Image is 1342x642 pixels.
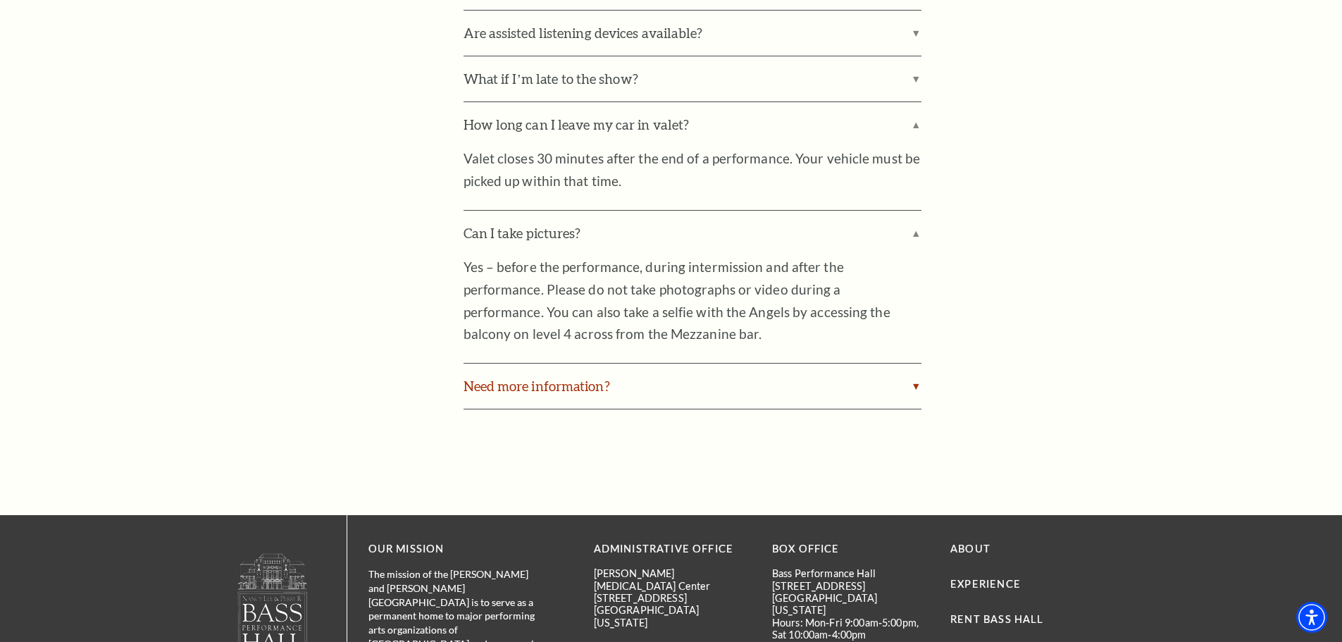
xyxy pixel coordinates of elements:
p: [GEOGRAPHIC_DATA][US_STATE] [594,604,751,629]
a: Rent Bass Hall [950,613,1043,625]
p: Administrative Office [594,541,751,558]
p: [STREET_ADDRESS] [594,592,751,604]
p: BOX OFFICE [772,541,929,558]
a: About [950,543,990,555]
a: Experience [950,578,1021,590]
p: Yes – before the performance, during intermission and after the performance. Please do not take p... [464,256,921,346]
label: How long can I leave my car in valet? [464,102,921,147]
p: Hours: Mon-Fri 9:00am-5:00pm, Sat 10:00am-4:00pm [772,617,929,641]
p: [STREET_ADDRESS] [772,580,929,592]
p: [GEOGRAPHIC_DATA][US_STATE] [772,592,929,617]
p: OUR MISSION [368,541,545,558]
label: What if I’m late to the show? [464,56,921,101]
label: Can I take pictures? [464,211,921,256]
label: Need more information? [464,364,921,409]
p: [PERSON_NAME][MEDICAL_DATA] Center [594,567,751,592]
p: Bass Performance Hall [772,567,929,579]
p: Valet closes 30 minutes after the end of a performance. Your vehicle must be picked up within tha... [464,147,921,192]
div: Accessibility Menu [1296,602,1327,633]
label: Are assisted listening devices available? [464,11,921,56]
